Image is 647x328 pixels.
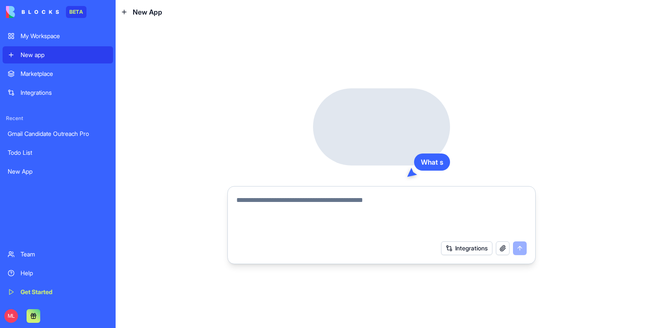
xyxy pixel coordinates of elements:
[6,6,59,18] img: logo
[3,144,113,161] a: Todo List
[3,265,113,282] a: Help
[3,65,113,82] a: Marketplace
[133,7,162,17] span: New App
[21,269,108,277] div: Help
[21,69,108,78] div: Marketplace
[21,32,108,40] div: My Workspace
[21,51,108,59] div: New app
[21,288,108,296] div: Get Started
[8,148,108,157] div: Todo List
[3,125,113,142] a: Gmail Candidate Outreach Pro
[3,246,113,263] a: Team
[3,46,113,63] a: New app
[21,250,108,259] div: Team
[414,153,450,171] div: What s
[3,115,113,122] span: Recent
[3,27,113,45] a: My Workspace
[21,88,108,97] div: Integrations
[441,241,492,255] button: Integrations
[6,6,86,18] a: BETA
[66,6,86,18] div: BETA
[4,309,18,323] span: ML
[3,283,113,301] a: Get Started
[8,167,108,176] div: New App
[3,163,113,180] a: New App
[3,84,113,101] a: Integrations
[8,129,108,138] div: Gmail Candidate Outreach Pro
